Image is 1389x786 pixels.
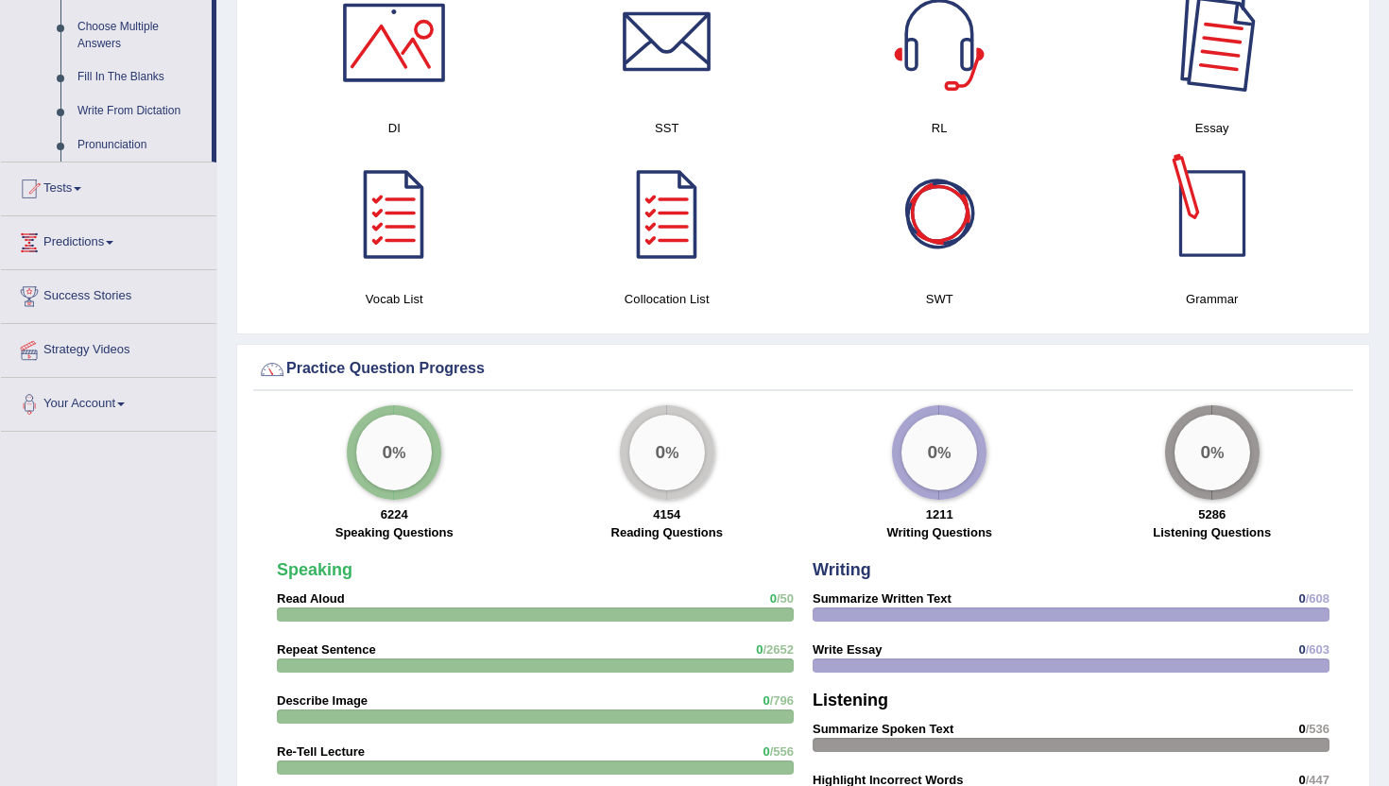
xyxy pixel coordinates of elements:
label: Speaking Questions [335,523,454,541]
span: 0 [1298,642,1305,657]
a: Pronunciation [69,128,212,162]
h4: Vocab List [267,289,522,309]
h4: Essay [1086,118,1340,138]
span: /2652 [763,642,794,657]
strong: Write Essay [813,642,882,657]
div: Practice Question Progress [258,355,1348,384]
a: Strategy Videos [1,324,216,371]
strong: Read Aloud [277,591,345,606]
div: % [901,415,977,490]
div: % [1175,415,1250,490]
big: 0 [928,442,938,463]
label: Listening Questions [1153,523,1271,541]
strong: 4154 [653,507,680,521]
strong: Describe Image [277,693,368,708]
strong: 1211 [926,507,953,521]
label: Reading Questions [611,523,723,541]
a: Write From Dictation [69,94,212,128]
big: 0 [383,442,393,463]
strong: Speaking [277,560,352,579]
span: 0 [1298,722,1305,736]
span: /603 [1306,642,1329,657]
span: 0 [763,744,769,759]
a: Fill In The Blanks [69,60,212,94]
h4: Collocation List [540,289,795,309]
a: Your Account [1,378,216,425]
a: Predictions [1,216,216,264]
strong: Repeat Sentence [277,642,376,657]
span: 0 [763,693,769,708]
h4: SWT [813,289,1067,309]
a: Choose Multiple Answers [69,10,212,60]
span: /536 [1306,722,1329,736]
span: 0 [756,642,763,657]
span: 0 [770,591,777,606]
strong: Summarize Spoken Text [813,722,953,736]
strong: Writing [813,560,871,579]
span: /796 [770,693,794,708]
span: /556 [770,744,794,759]
span: /50 [777,591,794,606]
div: % [629,415,705,490]
big: 0 [655,442,665,463]
strong: 5286 [1198,507,1226,521]
strong: Re-Tell Lecture [277,744,365,759]
h4: RL [813,118,1067,138]
a: Tests [1,162,216,210]
a: Success Stories [1,270,216,317]
h4: SST [540,118,795,138]
span: /608 [1306,591,1329,606]
label: Writing Questions [886,523,992,541]
big: 0 [1200,442,1210,463]
strong: 6224 [381,507,408,521]
strong: Listening [813,691,888,709]
strong: Summarize Written Text [813,591,952,606]
span: 0 [1298,591,1305,606]
div: % [356,415,432,490]
h4: Grammar [1086,289,1340,309]
h4: DI [267,118,522,138]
